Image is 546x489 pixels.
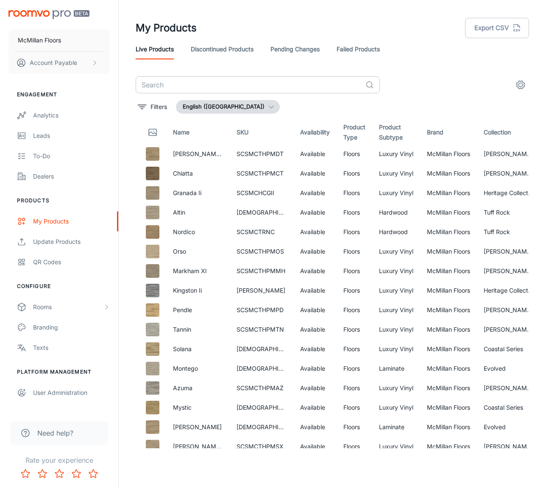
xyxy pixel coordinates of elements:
td: McMillan Floors [420,339,477,359]
td: McMillan Floors [420,222,477,242]
td: McMillan Floors [420,378,477,398]
td: McMillan Floors [420,437,477,456]
td: Luxury Vinyl [372,183,420,203]
td: McMillan Floors [420,281,477,300]
div: QR Codes [33,257,110,267]
p: Mystic [173,403,223,412]
td: Floors [337,242,372,261]
h1: My Products [136,20,197,36]
a: Pending Changes [270,39,320,59]
td: McMillan Floors [420,359,477,378]
th: Product Subtype [372,120,420,144]
div: Analytics [33,111,110,120]
input: Search [136,76,362,93]
button: Rate 5 star [85,465,102,482]
p: McMillan Floors [18,36,61,45]
td: Hardwood [372,222,420,242]
td: Laminate [372,359,420,378]
div: Leads [33,131,110,140]
td: SCSMCTHPMMH [230,261,293,281]
td: Floors [337,300,372,320]
td: Floors [337,144,372,164]
td: Floors [337,261,372,281]
td: Available [293,417,337,437]
td: Luxury Vinyl [372,398,420,417]
p: Solana [173,344,223,354]
td: Luxury Vinyl [372,144,420,164]
td: Available [293,378,337,398]
div: User Administration [33,388,110,397]
td: [DEMOGRAPHIC_DATA] [230,203,293,222]
td: McMillan Floors [420,164,477,183]
td: Luxury Vinyl [372,281,420,300]
p: Granada Ii [173,188,223,198]
td: Floors [337,320,372,339]
p: Tannin [173,325,223,334]
td: Luxury Vinyl [372,437,420,456]
p: Azuma [173,383,223,393]
td: McMillan Floors [420,261,477,281]
td: SCSMCTHPMTN [230,320,293,339]
td: McMillan Floors [420,300,477,320]
div: Rooms [33,302,103,312]
div: Texts [33,343,110,352]
td: [DEMOGRAPHIC_DATA] [230,339,293,359]
td: [DEMOGRAPHIC_DATA] [230,417,293,437]
td: McMillan Floors [420,242,477,261]
td: Floors [337,359,372,378]
td: SCSMCTHPMCT [230,164,293,183]
td: [DEMOGRAPHIC_DATA] [230,398,293,417]
td: [PERSON_NAME] [230,281,293,300]
div: Update Products [33,237,110,246]
td: Floors [337,203,372,222]
td: Luxury Vinyl [372,300,420,320]
th: Availability [293,120,337,144]
th: SKU [230,120,293,144]
button: Rate 4 star [68,465,85,482]
td: Floors [337,164,372,183]
td: Luxury Vinyl [372,378,420,398]
button: Export CSV [465,18,529,38]
td: Available [293,222,337,242]
div: To-do [33,151,110,161]
p: Filters [150,102,167,112]
p: Chiatta [173,169,223,178]
td: Laminate [372,417,420,437]
td: Available [293,398,337,417]
th: Brand [420,120,477,144]
td: Available [293,359,337,378]
a: Discontinued Products [191,39,253,59]
td: Available [293,320,337,339]
td: SCSMCTRNC [230,222,293,242]
td: Available [293,144,337,164]
svg: Thumbnail [148,127,158,137]
td: McMillan Floors [420,203,477,222]
p: Rate your experience [7,455,111,465]
button: Rate 1 star [17,465,34,482]
td: Floors [337,222,372,242]
td: Luxury Vinyl [372,339,420,359]
td: SCSMCTHPMSX [230,437,293,456]
td: SCSMCTHPMDT [230,144,293,164]
p: [PERSON_NAME] Xl [173,149,223,159]
p: Montego [173,364,223,373]
div: My Products [33,217,110,226]
p: Altin [173,208,223,217]
p: Pendle [173,305,223,315]
td: Available [293,261,337,281]
td: McMillan Floors [420,417,477,437]
p: [PERSON_NAME] [173,422,223,432]
td: Floors [337,281,372,300]
td: Hardwood [372,203,420,222]
td: SCSMCTHPMOS [230,242,293,261]
td: Available [293,300,337,320]
p: Account Payable [30,58,77,67]
td: McMillan Floors [420,183,477,203]
th: Name [166,120,230,144]
button: Rate 3 star [51,465,68,482]
td: [DEMOGRAPHIC_DATA] [230,359,293,378]
th: Collection [477,120,540,144]
button: filter [136,100,169,114]
td: Luxury Vinyl [372,242,420,261]
td: McMillan Floors [420,398,477,417]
